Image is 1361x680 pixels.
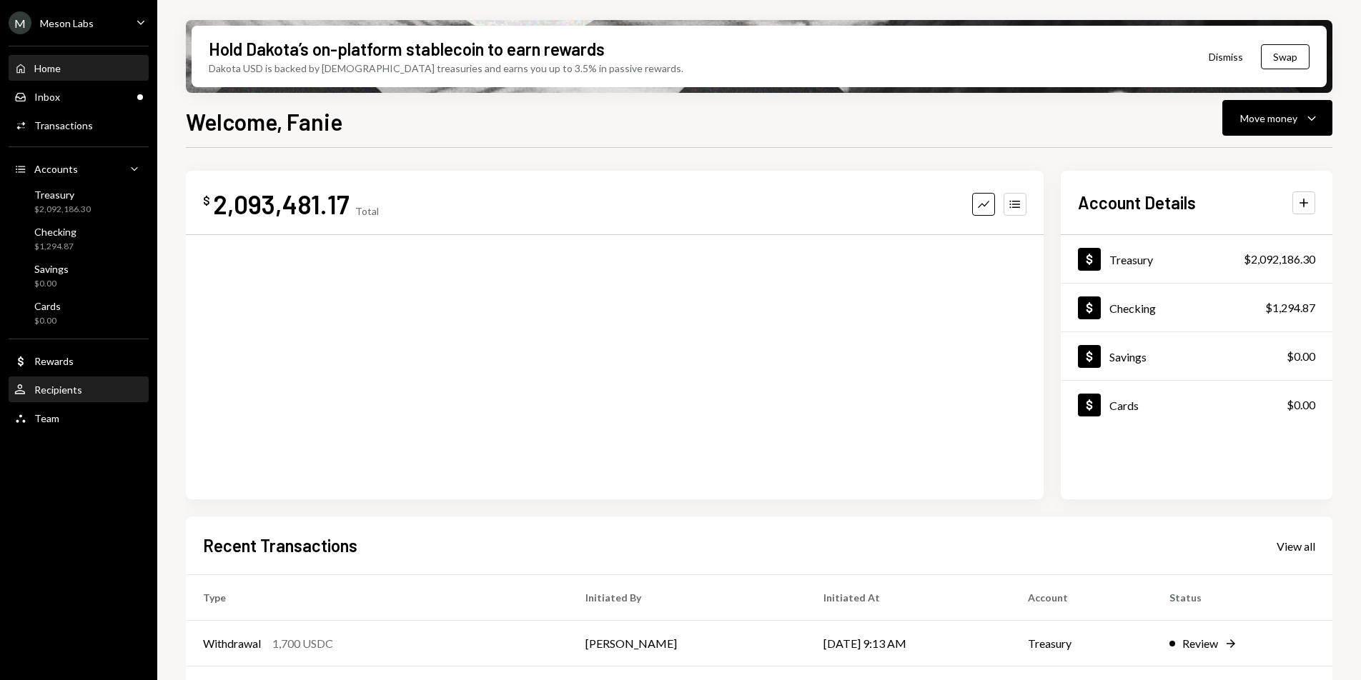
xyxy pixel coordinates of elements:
a: Rewards [9,348,149,374]
div: $2,092,186.30 [1244,251,1315,268]
div: Treasury [34,189,91,201]
button: Swap [1261,44,1310,69]
th: Type [186,575,568,621]
a: Team [9,405,149,431]
a: Home [9,55,149,81]
th: Initiated By [568,575,806,621]
a: Treasury$2,092,186.30 [9,184,149,219]
div: $1,294.87 [1265,299,1315,316]
a: Inbox [9,84,149,109]
a: View all [1277,538,1315,554]
div: $1,294.87 [34,241,76,253]
h1: Welcome, Fanie [186,107,342,136]
div: $0.00 [34,315,61,327]
a: Cards$0.00 [1061,381,1332,429]
div: 1,700 USDC [272,635,333,652]
div: Savings [1109,350,1147,364]
div: Cards [34,300,61,312]
a: Savings$0.00 [1061,332,1332,380]
a: Recipients [9,376,149,402]
th: Account [1011,575,1152,621]
a: Checking$1,294.87 [9,221,149,256]
h2: Account Details [1078,191,1196,214]
div: $0.00 [1287,348,1315,365]
div: Review [1182,635,1218,652]
div: Transactions [34,119,93,131]
div: M [9,11,31,34]
div: $2,092,186.30 [34,204,91,216]
div: Total [355,205,379,217]
td: [DATE] 9:13 AM [806,621,1011,666]
a: Checking$1,294.87 [1061,284,1332,331]
div: Dakota USD is backed by [DEMOGRAPHIC_DATA] treasuries and earns you up to 3.5% in passive rewards. [209,61,683,76]
a: Savings$0.00 [9,259,149,293]
div: $ [203,194,210,208]
div: Team [34,412,59,424]
div: Hold Dakota’s on-platform stablecoin to earn rewards [209,37,605,61]
a: Cards$0.00 [9,296,149,330]
div: Checking [34,226,76,238]
h2: Recent Transactions [203,534,357,557]
div: Treasury [1109,253,1153,266]
div: Checking [1109,301,1156,315]
a: Accounts [9,156,149,181]
div: $0.00 [34,278,69,290]
div: Cards [1109,399,1139,412]
div: $0.00 [1287,396,1315,414]
td: Treasury [1011,621,1152,666]
div: Rewards [34,355,74,367]
a: Transactions [9,112,149,138]
th: Initiated At [806,575,1011,621]
div: Savings [34,263,69,275]
div: Home [34,62,61,74]
button: Move money [1222,100,1332,136]
a: Treasury$2,092,186.30 [1061,235,1332,283]
div: Move money [1240,111,1297,126]
div: 2,093,481.17 [213,188,350,220]
th: Status [1152,575,1332,621]
td: [PERSON_NAME] [568,621,806,666]
div: Withdrawal [203,635,261,652]
div: Meson Labs [40,17,94,29]
div: View all [1277,539,1315,554]
div: Inbox [34,91,60,103]
button: Dismiss [1191,40,1261,74]
div: Accounts [34,163,78,175]
div: Recipients [34,384,82,396]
